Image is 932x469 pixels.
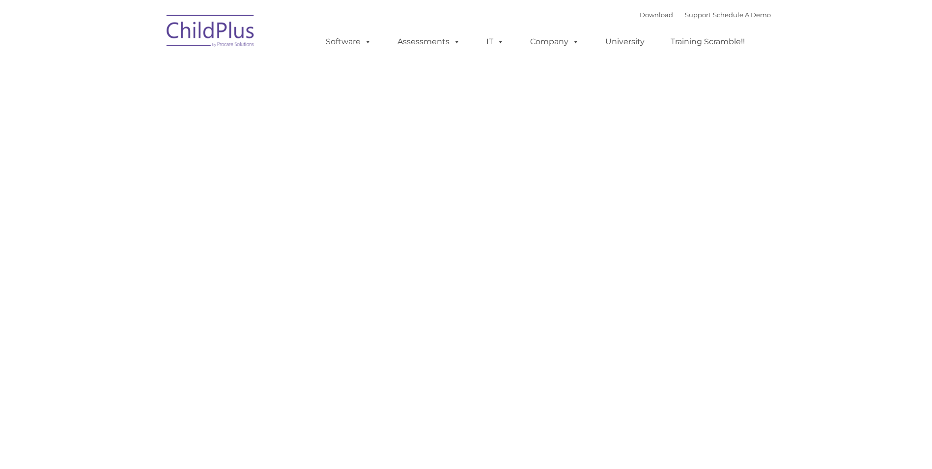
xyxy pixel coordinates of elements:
[661,32,755,52] a: Training Scramble!!
[595,32,654,52] a: University
[640,11,771,19] font: |
[388,32,470,52] a: Assessments
[316,32,381,52] a: Software
[162,8,260,57] img: ChildPlus by Procare Solutions
[685,11,711,19] a: Support
[477,32,514,52] a: IT
[713,11,771,19] a: Schedule A Demo
[520,32,589,52] a: Company
[640,11,673,19] a: Download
